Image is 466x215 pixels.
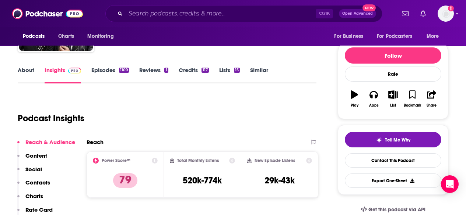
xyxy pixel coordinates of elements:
[102,158,130,163] h2: Power Score™
[17,152,47,166] button: Content
[183,175,222,186] h3: 520k-774k
[427,103,437,108] div: Share
[264,175,295,186] h3: 29k-43k
[255,158,295,163] h2: New Episode Listens
[345,47,441,64] button: Follow
[369,103,379,108] div: Apps
[139,67,168,83] a: Reviews1
[113,173,137,188] p: 79
[329,29,372,43] button: open menu
[17,179,50,193] button: Contacts
[177,158,219,163] h2: Total Monthly Listens
[438,6,454,22] img: User Profile
[404,103,421,108] div: Bookmark
[345,86,364,112] button: Play
[362,4,376,11] span: New
[339,9,376,18] button: Open AdvancedNew
[345,153,441,168] a: Contact This Podcast
[18,67,34,83] a: About
[17,193,43,206] button: Charts
[82,29,123,43] button: open menu
[119,68,129,73] div: 1109
[87,139,104,146] h2: Reach
[422,86,441,112] button: Share
[25,152,47,159] p: Content
[376,137,382,143] img: tell me why sparkle
[345,132,441,147] button: tell me why sparkleTell Me Why
[417,7,429,20] a: Show notifications dropdown
[25,179,50,186] p: Contacts
[18,29,54,43] button: open menu
[383,86,403,112] button: List
[427,31,439,42] span: More
[179,67,209,83] a: Credits117
[448,6,454,11] svg: Add a profile image
[372,29,423,43] button: open menu
[364,86,383,112] button: Apps
[441,175,459,193] div: Open Intercom Messenger
[25,139,75,146] p: Reach & Audience
[342,12,373,15] span: Open Advanced
[334,31,363,42] span: For Business
[18,113,84,124] h1: Podcast Insights
[91,67,129,83] a: Episodes1109
[68,68,81,74] img: Podchaser Pro
[25,193,43,200] p: Charts
[87,31,113,42] span: Monitoring
[17,166,42,179] button: Social
[368,207,425,213] span: Get this podcast via API
[53,29,78,43] a: Charts
[23,31,45,42] span: Podcasts
[12,7,83,21] img: Podchaser - Follow, Share and Rate Podcasts
[25,206,53,213] p: Rate Card
[385,137,410,143] span: Tell Me Why
[234,68,240,73] div: 15
[45,67,81,83] a: InsightsPodchaser Pro
[351,103,358,108] div: Play
[399,7,411,20] a: Show notifications dropdown
[219,67,240,83] a: Lists15
[438,6,454,22] span: Logged in as megcassidy
[105,5,382,22] div: Search podcasts, credits, & more...
[17,139,75,152] button: Reach & Audience
[202,68,209,73] div: 117
[345,173,441,188] button: Export One-Sheet
[421,29,448,43] button: open menu
[58,31,74,42] span: Charts
[250,67,268,83] a: Similar
[25,166,42,173] p: Social
[403,86,422,112] button: Bookmark
[438,6,454,22] button: Show profile menu
[390,103,396,108] div: List
[316,9,333,18] span: Ctrl K
[377,31,412,42] span: For Podcasters
[345,67,441,82] div: Rate
[164,68,168,73] div: 1
[126,8,316,19] input: Search podcasts, credits, & more...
